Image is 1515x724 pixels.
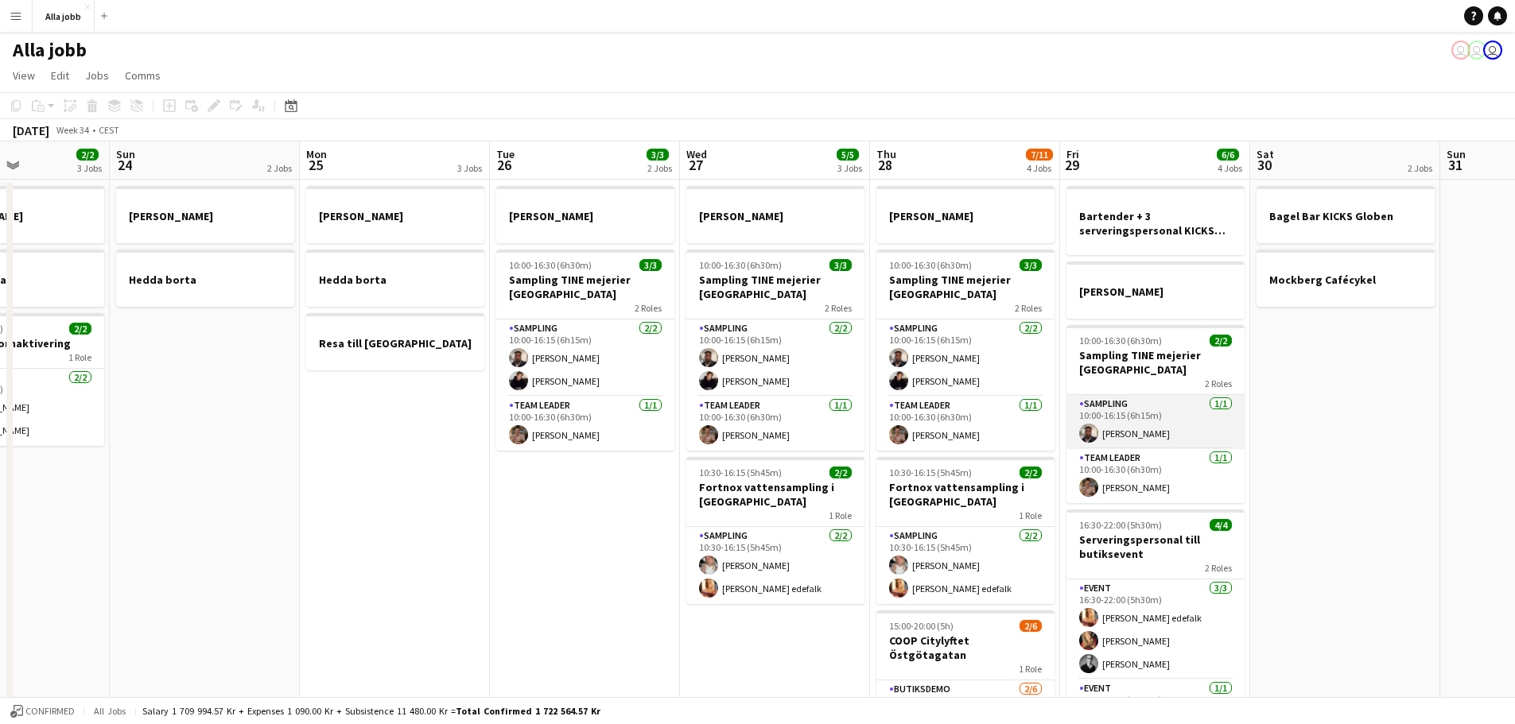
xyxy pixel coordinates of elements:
span: 29 [1064,156,1079,174]
div: 2 Jobs [647,162,672,174]
div: [DATE] [13,122,49,138]
a: View [6,65,41,86]
span: Total Confirmed 1 722 564.57 kr [456,705,600,717]
app-user-avatar: Stina Dahl [1483,41,1502,60]
span: Tue [496,147,515,161]
div: 2 Jobs [1408,162,1432,174]
app-job-card: [PERSON_NAME] [116,186,294,243]
span: 6/6 [1217,149,1239,161]
span: 10:00-16:30 (6h30m) [889,259,972,271]
span: 2 Roles [825,302,852,314]
span: 2/2 [829,467,852,478]
div: 3 Jobs [837,162,862,174]
div: 10:00-16:30 (6h30m)3/3Sampling TINE mejerier [GEOGRAPHIC_DATA]2 RolesSampling2/210:00-16:15 (6h15... [686,250,864,451]
span: 1 Role [829,509,852,521]
span: Jobs [85,68,109,83]
span: All jobs [91,705,129,717]
app-job-card: 10:00-16:30 (6h30m)2/2Sampling TINE mejerier [GEOGRAPHIC_DATA]2 RolesSampling1/110:00-16:15 (6h15... [1066,325,1245,503]
app-job-card: Resa till [GEOGRAPHIC_DATA] [306,313,484,370]
div: Bagel Bar KICKS Globen [1257,186,1435,243]
app-job-card: Mockberg Cafécykel [1257,250,1435,307]
span: 10:00-16:30 (6h30m) [699,259,782,271]
span: View [13,68,35,83]
h3: Fortnox vattensampling i [GEOGRAPHIC_DATA] [686,480,864,509]
app-card-role: Team Leader1/110:00-16:30 (6h30m)[PERSON_NAME] [496,397,674,451]
span: 5/5 [837,149,859,161]
button: Confirmed [8,703,77,720]
div: 3 Jobs [77,162,102,174]
div: CEST [99,124,119,136]
h3: [PERSON_NAME] [686,209,864,223]
h3: [PERSON_NAME] [116,209,294,223]
app-job-card: 10:30-16:15 (5h45m)2/2Fortnox vattensampling i [GEOGRAPHIC_DATA]1 RoleSampling2/210:30-16:15 (5h4... [686,457,864,604]
app-card-role: Sampling2/210:00-16:15 (6h15m)[PERSON_NAME][PERSON_NAME] [876,319,1055,397]
app-job-card: Hedda borta [116,250,294,307]
span: 3/3 [647,149,669,161]
app-card-role: Sampling1/110:00-16:15 (6h15m)[PERSON_NAME] [1066,395,1245,449]
app-job-card: 10:00-16:30 (6h30m)3/3Sampling TINE mejerier [GEOGRAPHIC_DATA]2 RolesSampling2/210:00-16:15 (6h15... [876,250,1055,451]
app-job-card: Bartender + 3 serveringspersonal KICKS Globen [1066,186,1245,255]
app-job-card: 10:00-16:30 (6h30m)3/3Sampling TINE mejerier [GEOGRAPHIC_DATA]2 RolesSampling2/210:00-16:15 (6h15... [496,250,674,451]
span: 30 [1254,156,1274,174]
app-card-role: Team Leader1/110:00-16:30 (6h30m)[PERSON_NAME] [876,397,1055,451]
app-user-avatar: Emil Hasselberg [1451,41,1470,60]
span: 3/3 [1020,259,1042,271]
app-job-card: [PERSON_NAME] [496,186,674,243]
span: 1 Role [1019,663,1042,675]
app-user-avatar: August Löfgren [1467,41,1486,60]
span: 2 Roles [635,302,662,314]
span: 4/4 [1210,519,1232,531]
span: 15:00-20:00 (5h) [889,620,954,632]
app-card-role: Event3/316:30-22:00 (5h30m)[PERSON_NAME] edefalk[PERSON_NAME][PERSON_NAME] [1066,579,1245,679]
span: Mon [306,147,327,161]
span: 10:00-16:30 (6h30m) [1079,335,1162,347]
app-job-card: [PERSON_NAME] [686,186,864,243]
app-job-card: [PERSON_NAME] [306,186,484,243]
span: 2/2 [76,149,99,161]
h3: COOP Citylyftet Östgötagatan [876,633,1055,662]
h3: Sampling TINE mejerier [GEOGRAPHIC_DATA] [876,273,1055,301]
span: 16:30-22:00 (5h30m) [1079,519,1162,531]
div: 2 Jobs [267,162,292,174]
app-job-card: [PERSON_NAME] [1066,261,1245,319]
span: Wed [686,147,707,161]
h3: Sampling TINE mejerier [GEOGRAPHIC_DATA] [1066,348,1245,377]
span: 10:00-16:30 (6h30m) [509,259,592,271]
span: 2/2 [1020,467,1042,478]
span: 2 Roles [1205,377,1232,389]
span: 26 [494,156,515,174]
div: 10:30-16:15 (5h45m)2/2Fortnox vattensampling i [GEOGRAPHIC_DATA]1 RoleSampling2/210:30-16:15 (5h4... [876,457,1055,604]
h1: Alla jobb [13,38,87,62]
h3: [PERSON_NAME] [876,209,1055,223]
app-job-card: [PERSON_NAME] [876,186,1055,243]
span: 2 Roles [1205,562,1232,574]
app-card-role: Sampling2/210:00-16:15 (6h15m)[PERSON_NAME][PERSON_NAME] [686,319,864,397]
h3: Sampling TINE mejerier [GEOGRAPHIC_DATA] [496,273,674,301]
span: 31 [1444,156,1466,174]
h3: Sampling TINE mejerier [GEOGRAPHIC_DATA] [686,273,864,301]
div: 4 Jobs [1027,162,1052,174]
div: 4 Jobs [1218,162,1242,174]
a: Jobs [79,65,115,86]
span: 2/2 [1210,335,1232,347]
span: Week 34 [52,124,92,136]
h3: Bagel Bar KICKS Globen [1257,209,1435,223]
h3: Serveringspersonal till butiksevent [1066,532,1245,561]
span: 25 [304,156,327,174]
h3: [PERSON_NAME] [1066,285,1245,299]
h3: [PERSON_NAME] [306,209,484,223]
app-card-role: Sampling2/210:30-16:15 (5h45m)[PERSON_NAME][PERSON_NAME] edefalk [876,527,1055,604]
span: 27 [684,156,707,174]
